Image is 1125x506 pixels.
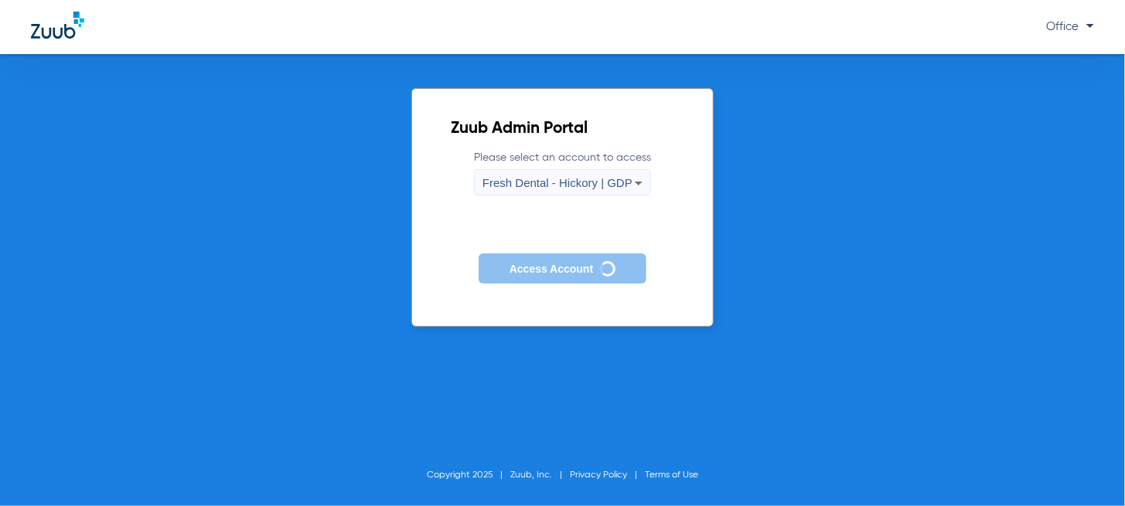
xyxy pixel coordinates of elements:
[510,263,593,275] span: Access Account
[474,150,651,195] label: Please select an account to access
[479,253,646,284] button: Access Account
[570,470,627,480] a: Privacy Policy
[427,467,510,483] li: Copyright 2025
[482,176,632,189] span: Fresh Dental - Hickory | GDP
[451,121,674,137] h2: Zuub Admin Portal
[645,470,698,480] a: Terms of Use
[31,12,84,39] img: Zuub Logo
[1046,21,1094,32] span: Office
[510,467,570,483] li: Zuub, Inc.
